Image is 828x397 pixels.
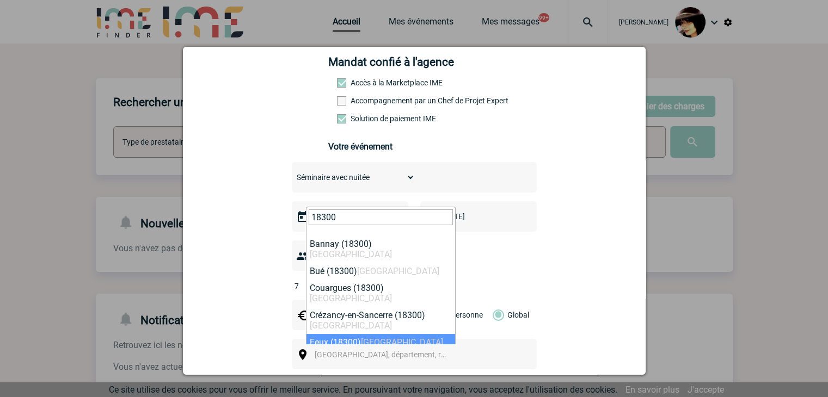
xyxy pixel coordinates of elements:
li: Crézancy-en-Sancerre (18300) [306,307,455,334]
li: Feux (18300) [306,334,455,351]
input: Nombre de participants [292,279,394,293]
label: Conformité aux process achat client, Prise en charge de la facturation, Mutualisation de plusieur... [337,114,385,123]
span: [GEOGRAPHIC_DATA] [310,320,392,331]
span: [GEOGRAPHIC_DATA] [357,266,439,276]
span: [GEOGRAPHIC_DATA] [310,249,392,259]
li: Bannay (18300) [306,235,455,263]
span: [GEOGRAPHIC_DATA] [310,293,392,303]
h4: Mandat confié à l'agence [328,55,454,69]
label: Prestation payante [337,96,385,105]
input: Date de fin [440,209,515,224]
label: Accès à la Marketplace IME [337,78,385,87]
label: Global [493,300,500,330]
span: [GEOGRAPHIC_DATA] [361,337,443,348]
li: Bué (18300) [306,263,455,280]
span: [GEOGRAPHIC_DATA], département, région... [315,350,466,359]
h3: Votre événement [328,141,500,152]
li: Couargues (18300) [306,280,455,307]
